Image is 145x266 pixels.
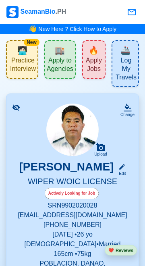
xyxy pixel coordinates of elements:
span: Practice Interview [10,56,36,75]
img: Logo [6,6,19,18]
span: new [89,44,99,56]
p: [DATE] • 26 yo [16,230,129,239]
div: Edit [115,170,126,177]
span: .PH [56,8,66,15]
span: heart [108,248,114,253]
div: New [24,39,39,46]
span: agencies [55,44,65,56]
span: interview [17,44,27,56]
span: Apply Jobs [85,56,103,75]
button: heartReviews [105,245,137,256]
h5: WIPER W/OIC LICENSE [16,177,129,188]
a: New Here ? Click How to Apply [38,26,116,32]
p: [EMAIL_ADDRESS][DOMAIN_NAME] [16,210,129,220]
p: [PHONE_NUMBER] [16,220,129,230]
p: 165 cm • 75 kg [16,249,129,259]
div: SeamanBio [6,6,66,18]
span: travel [120,44,130,56]
p: [DEMOGRAPHIC_DATA] • Married [16,239,129,249]
span: bell [27,23,39,35]
p: SRN 9902020028 [16,201,129,210]
span: Log My Travels [116,56,137,83]
div: Change [120,112,135,118]
div: Upload [94,152,107,157]
span: Apply to Agencies [47,56,73,75]
h3: [PERSON_NAME] [19,160,114,177]
div: Actively Looking for Job [45,188,99,199]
